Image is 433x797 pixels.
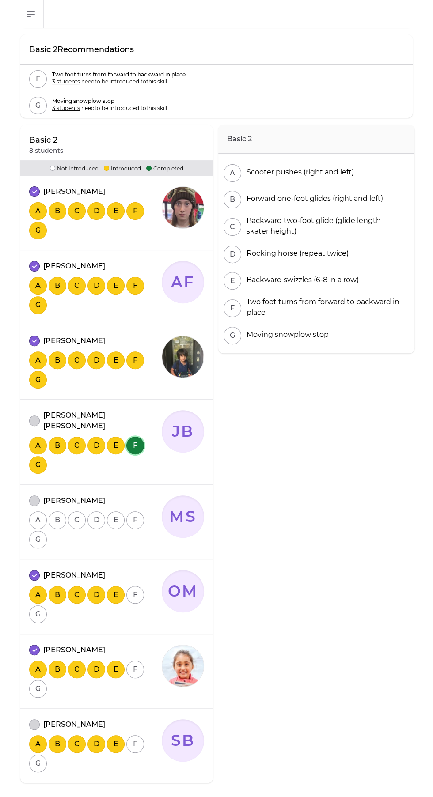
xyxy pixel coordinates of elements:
span: 3 students [52,105,80,111]
button: F [29,70,47,88]
p: [PERSON_NAME] [43,645,105,655]
button: D [87,437,105,454]
p: [PERSON_NAME] [43,719,105,730]
p: [PERSON_NAME] [43,336,105,346]
div: Backward swizzles (6-8 in a row) [243,275,359,285]
button: C [68,351,86,369]
p: Moving snowplow stop [52,98,167,105]
button: attendance [29,570,40,581]
button: D [87,277,105,295]
button: A [29,277,47,295]
button: A [224,164,241,182]
button: A [29,586,47,604]
button: D [224,246,241,263]
button: F [126,511,144,529]
button: E [107,735,125,753]
text: JB [171,422,194,441]
button: attendance [29,261,40,272]
button: B [49,735,66,753]
button: F [126,735,144,753]
p: [PERSON_NAME] [43,570,105,581]
p: Not Introduced [50,164,99,172]
button: F [224,299,241,317]
button: F [126,661,144,678]
button: G [29,755,47,772]
p: [PERSON_NAME] [43,261,105,272]
button: G [29,296,47,314]
button: A [29,351,47,369]
button: D [87,735,105,753]
button: A [29,511,47,529]
button: E [107,511,125,529]
p: [PERSON_NAME] [43,495,105,506]
p: [PERSON_NAME] [PERSON_NAME] [43,410,162,431]
button: F [126,437,144,454]
button: G [29,222,47,239]
button: C [68,661,86,678]
p: Completed [146,164,183,172]
button: E [107,437,125,454]
button: attendance [29,186,40,197]
button: D [87,586,105,604]
text: OM [168,582,198,601]
div: Rocking horse (repeat twice) [243,248,349,259]
h2: Basic 2 [218,125,414,154]
button: F [126,351,144,369]
button: B [49,351,66,369]
div: Two foot turns from forward to backward in place [243,297,409,318]
button: C [224,218,241,236]
p: Basic 2 [29,134,63,146]
button: attendance [29,415,40,426]
button: G [29,456,47,474]
button: E [107,202,125,220]
p: 8 students [29,146,63,155]
button: E [107,586,125,604]
text: AF [171,273,195,291]
button: A [29,735,47,753]
button: D [87,511,105,529]
div: Moving snowplow stop [243,329,329,340]
button: D [87,661,105,678]
button: G [29,97,47,114]
button: G [29,605,47,623]
button: D [87,351,105,369]
button: E [224,272,241,290]
button: attendance [29,719,40,730]
text: SB [171,731,195,750]
button: C [68,202,86,220]
button: attendance [29,645,40,655]
button: A [29,202,47,220]
button: C [68,437,86,454]
p: Introduced [104,164,141,172]
button: C [68,586,86,604]
p: need to be introduced to this skill [52,105,167,112]
button: B [49,661,66,678]
span: 3 students [52,78,80,85]
button: B [49,202,66,220]
button: B [49,586,66,604]
text: Ms [169,507,197,526]
button: B [49,277,66,295]
button: G [29,531,47,548]
button: G [29,680,47,698]
button: E [107,661,125,678]
button: B [49,437,66,454]
button: C [68,735,86,753]
button: C [68,511,86,529]
button: F [126,202,144,220]
p: Two foot turns from forward to backward in place [52,71,186,78]
p: need to be introduced to this skill [52,78,186,85]
button: attendance [29,495,40,506]
button: F [126,586,144,604]
button: A [29,437,47,454]
button: C [68,277,86,295]
div: Backward two-foot glide (glide length = skater height) [243,215,409,237]
div: Forward one-foot glides (right and left) [243,193,383,204]
p: [PERSON_NAME] [43,186,105,197]
button: E [107,277,125,295]
button: G [29,371,47,389]
p: Basic 2 Recommendations [29,43,134,56]
button: F [126,277,144,295]
button: A [29,661,47,678]
button: G [224,327,241,344]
